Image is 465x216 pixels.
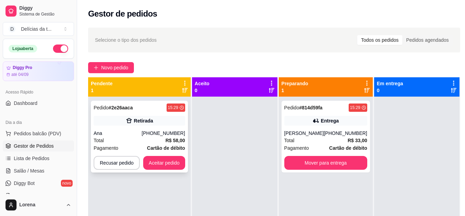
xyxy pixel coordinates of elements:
p: Em entrega [377,80,403,87]
div: [PERSON_NAME] [284,130,324,137]
a: Lista de Pedidos [3,153,74,164]
span: Salão / Mesas [14,167,44,174]
div: [PHONE_NUMBER] [142,130,185,137]
span: Pedido [284,105,299,110]
p: Aceito [195,80,210,87]
span: Sistema de Gestão [19,11,71,17]
button: Recusar pedido [94,156,140,170]
h2: Gestor de pedidos [88,8,157,19]
span: Novo pedido [101,64,128,71]
a: DiggySistema de Gestão [3,3,74,19]
span: plus [94,65,98,70]
p: Pendente [91,80,113,87]
p: Preparando [282,80,308,87]
span: Pagamento [284,144,309,152]
span: Lorena [19,202,63,208]
div: Ana [94,130,142,137]
span: Pedido [94,105,109,110]
p: 1 [282,87,308,94]
button: Alterar Status [53,45,68,53]
span: Lista de Pedidos [14,155,50,162]
span: Total [284,137,295,144]
div: Dia a dia [3,117,74,128]
p: 0 [377,87,403,94]
div: 15:29 [168,105,178,110]
strong: Cartão de débito [147,145,185,151]
span: Selecione o tipo dos pedidos [95,36,157,44]
span: Diggy [19,5,71,11]
button: Lorena [3,197,74,213]
span: Pagamento [94,144,118,152]
a: Dashboard [3,98,74,109]
span: Total [94,137,104,144]
article: Diggy Pro [13,65,32,70]
span: Dashboard [14,100,38,107]
button: Aceitar pedido [143,156,185,170]
strong: # 814d59fa [299,105,323,110]
a: Gestor de Pedidos [3,140,74,151]
strong: # 2e26aaca [109,105,133,110]
div: Delícias da t ... [21,26,52,32]
a: KDS [3,190,74,201]
div: Retirada [134,117,153,124]
p: 0 [195,87,210,94]
button: Pedidos balcão (PDV) [3,128,74,139]
article: até 04/09 [11,72,29,77]
button: Select a team [3,22,74,36]
a: Salão / Mesas [3,165,74,176]
span: D [9,26,15,32]
span: Gestor de Pedidos [14,143,54,149]
div: Todos os pedidos [357,35,402,45]
strong: R$ 58,00 [166,138,185,143]
a: Diggy Proaté 04/09 [3,61,74,81]
div: Pedidos agendados [402,35,453,45]
strong: Cartão de débito [329,145,367,151]
p: 1 [91,87,113,94]
span: KDS [14,192,24,199]
strong: R$ 33,00 [348,138,367,143]
span: Pedidos balcão (PDV) [14,130,61,137]
a: Diggy Botnovo [3,178,74,189]
button: Novo pedido [88,62,134,73]
div: Entrega [321,117,339,124]
span: Diggy Bot [14,180,35,187]
div: [PHONE_NUMBER] [324,130,367,137]
button: Mover para entrega [284,156,367,170]
div: 15:29 [350,105,360,110]
div: Loja aberta [9,45,37,52]
div: Acesso Rápido [3,87,74,98]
